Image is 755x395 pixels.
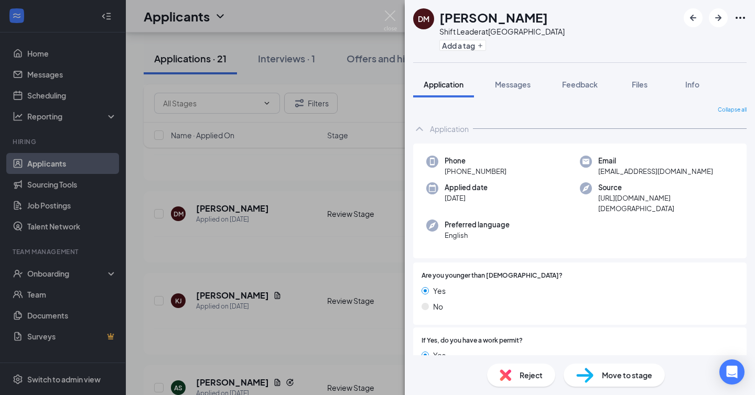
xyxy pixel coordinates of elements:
span: Yes [433,285,446,297]
span: Info [685,80,699,89]
span: Yes [433,349,446,361]
span: [URL][DOMAIN_NAME][DEMOGRAPHIC_DATA] [598,193,734,214]
div: Shift Leader at [GEOGRAPHIC_DATA] [439,26,565,37]
span: Are you younger than [DEMOGRAPHIC_DATA]? [422,271,563,281]
span: No [433,301,443,312]
span: Application [424,80,463,89]
span: Phone [445,156,506,166]
div: DM [418,14,429,24]
span: Collapse all [718,106,747,114]
svg: ArrowLeftNew [687,12,699,24]
span: If Yes, do you have a work permit? [422,336,523,346]
button: PlusAdd a tag [439,40,486,51]
div: Open Intercom Messenger [719,359,745,385]
span: Move to stage [602,369,652,381]
span: Files [632,80,648,89]
span: Source [598,182,734,193]
span: Preferred language [445,220,510,230]
h1: [PERSON_NAME] [439,8,548,26]
span: [PHONE_NUMBER] [445,166,506,177]
svg: Plus [477,42,483,49]
span: English [445,230,510,240]
div: Application [430,124,469,134]
svg: ChevronUp [413,123,426,135]
span: Email [598,156,713,166]
span: Reject [520,369,543,381]
span: Feedback [562,80,598,89]
span: [DATE] [445,193,488,203]
span: [EMAIL_ADDRESS][DOMAIN_NAME] [598,166,713,177]
svg: Ellipses [734,12,747,24]
svg: ArrowRight [712,12,725,24]
span: Messages [495,80,531,89]
span: Applied date [445,182,488,193]
button: ArrowLeftNew [684,8,703,27]
button: ArrowRight [709,8,728,27]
